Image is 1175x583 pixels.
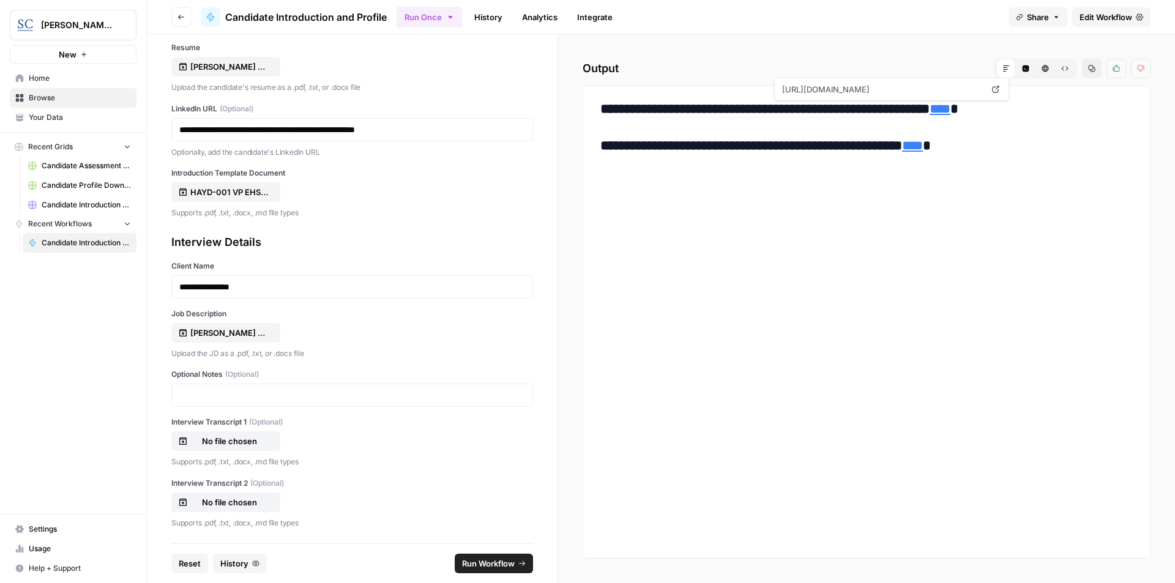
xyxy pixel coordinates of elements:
button: Recent Grids [10,138,136,156]
a: Candidate Profile Download Sheet [23,176,136,195]
button: New [10,45,136,64]
span: [PERSON_NAME] [GEOGRAPHIC_DATA] [41,19,115,31]
div: Interview Details [171,234,533,251]
span: Candidate Introduction Download Sheet [42,199,131,210]
a: Candidate Introduction Download Sheet [23,195,136,215]
span: Recent Workflows [28,218,92,229]
button: Workspace: Stanton Chase Nashville [10,10,136,40]
span: Edit Workflow [1080,11,1132,23]
span: Settings [29,524,131,535]
label: Client Name [171,261,533,272]
a: Candidate Assessment Download Sheet [23,156,136,176]
button: Run Once [397,7,462,28]
a: Edit Workflow [1072,7,1151,27]
a: History [467,7,510,27]
p: No file chosen [190,496,269,508]
a: Candidate Introduction and Profile [201,7,387,27]
button: Run Workflow [455,554,533,573]
button: Share [1009,7,1067,27]
span: New [59,48,76,61]
button: History [213,554,267,573]
button: [PERSON_NAME] EHS Recruitment Profile.pdf [171,323,280,343]
label: Introduction Template Document [171,168,533,179]
p: Optionally, add the candidate's Linkedin URL [171,146,533,158]
p: [PERSON_NAME] Resume.pdf [190,61,269,73]
span: Candidate Introduction and Profile [225,10,387,24]
p: Supports .pdf, .txt, .docx, .md file types [171,207,533,219]
a: Candidate Introduction and Profile [23,233,136,253]
button: Recent Workflows [10,215,136,233]
span: Browse [29,92,131,103]
span: Usage [29,543,131,554]
a: Integrate [570,7,620,27]
img: Stanton Chase Nashville Logo [14,14,36,36]
span: Share [1027,11,1049,23]
p: [PERSON_NAME] EHS Recruitment Profile.pdf [190,327,269,339]
span: Your Data [29,112,131,123]
span: (Optional) [249,417,283,428]
span: Candidate Assessment Download Sheet [42,160,131,171]
button: No file chosen [171,431,280,451]
span: Recent Grids [28,141,73,152]
a: Browse [10,88,136,108]
a: Usage [10,539,136,559]
span: (Optional) [225,369,259,380]
label: Interview Transcript 2 [171,478,533,489]
label: Optional Notes [171,369,533,380]
button: [PERSON_NAME] Resume.pdf [171,57,280,76]
label: LinkedIn URL [171,103,533,114]
a: Home [10,69,136,88]
span: Home [29,73,131,84]
p: HAYD-001 VP EHS Candidate Introduction Template.docx [190,186,269,198]
p: Supports .pdf, .txt, .docx, .md file types [171,517,533,529]
span: Help + Support [29,563,131,574]
h2: Output [583,59,1151,78]
p: Upload the candidate's resume as a .pdf, .txt, or .docx file [171,81,533,94]
button: HAYD-001 VP EHS Candidate Introduction Template.docx [171,182,280,202]
span: Candidate Introduction and Profile [42,237,131,248]
a: Settings [10,519,136,539]
a: Analytics [515,7,565,27]
p: No file chosen [190,435,269,447]
span: (Optional) [220,103,253,114]
span: History [220,557,248,570]
button: Reset [171,554,208,573]
p: Supports .pdf, .txt, .docx, .md file types [171,456,533,468]
button: Help + Support [10,559,136,578]
span: Reset [179,557,201,570]
label: Resume [171,42,533,53]
span: Run Workflow [462,557,515,570]
a: Your Data [10,108,136,127]
span: Candidate Profile Download Sheet [42,180,131,191]
button: No file chosen [171,492,280,512]
span: [URL][DOMAIN_NAME] [780,78,985,100]
label: Job Description [171,308,533,319]
p: Upload the JD as a .pdf, .txt, or .docx file [171,347,533,360]
span: (Optional) [250,478,284,489]
label: Interview Transcript 1 [171,417,533,428]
